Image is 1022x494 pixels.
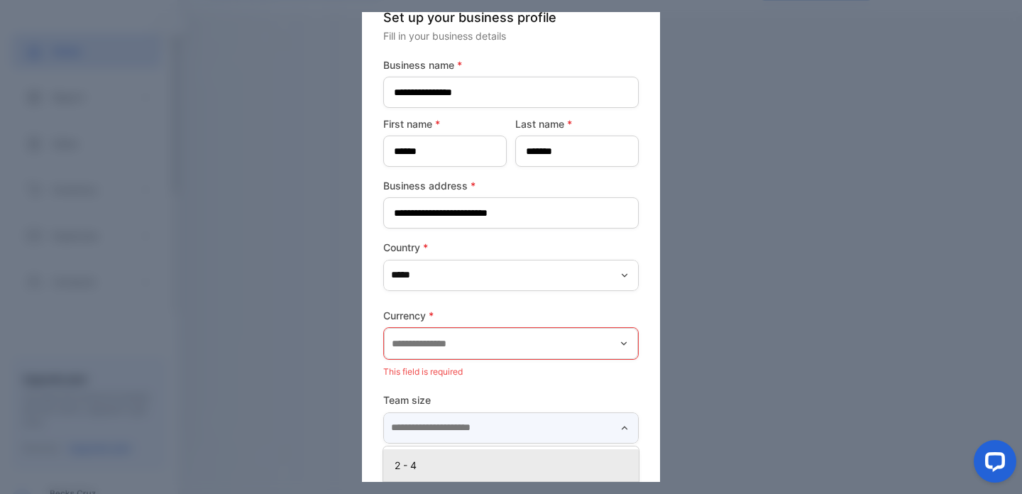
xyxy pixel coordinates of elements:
p: Set up your business profile [383,8,639,27]
label: Currency [383,308,639,323]
iframe: LiveChat chat widget [962,434,1022,494]
label: Last name [515,116,639,131]
label: Business name [383,57,639,72]
label: First name [383,116,507,131]
p: This field is required [383,363,639,381]
p: Fill in your business details [383,28,639,43]
p: 2 - 4 [395,458,633,473]
label: Business address [383,178,639,193]
label: Country [383,240,639,255]
label: Team size [383,393,639,407]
